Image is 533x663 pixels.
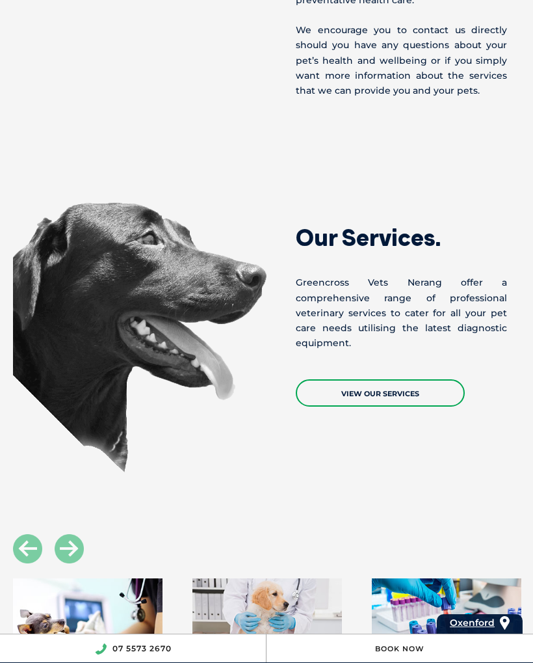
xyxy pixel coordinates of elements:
p: Greencross Vets Nerang offer a comprehensive range of professional veterinary services to cater f... [296,275,507,351]
a: 07 5573 2670 [112,643,172,653]
img: location_pin.svg [500,616,510,630]
img: location_phone.svg [95,643,107,655]
a: Book Now [375,644,424,653]
span: Oxenford [450,617,495,629]
a: View Our Services [296,379,465,407]
p: We encourage you to contact us directly should you have any questions about your pet’s health and... [296,23,507,98]
h2: Our Services. [296,226,507,249]
a: Oxenford [450,614,495,632]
